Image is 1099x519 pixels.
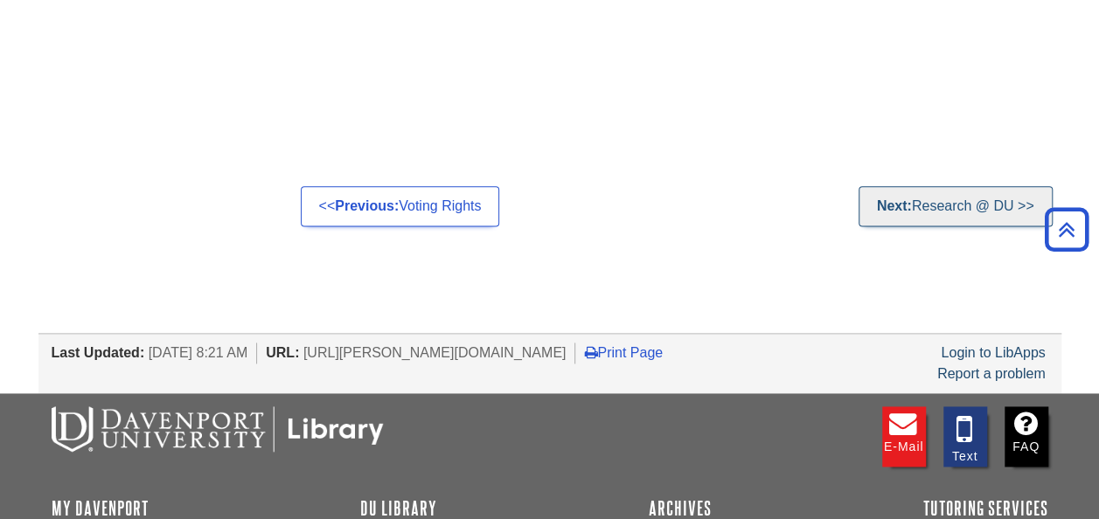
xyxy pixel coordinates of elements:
span: [DATE] 8:21 AM [149,345,248,360]
a: Report a problem [937,366,1046,381]
a: Archives [649,498,712,519]
a: Next:Research @ DU >> [859,186,1053,226]
a: Text [943,406,987,467]
a: <<Previous:Voting Rights [301,186,500,226]
span: Last Updated: [52,345,145,360]
a: Back to Top [1039,218,1095,241]
span: [URL][PERSON_NAME][DOMAIN_NAME] [303,345,567,360]
a: Print Page [584,345,663,360]
strong: Previous: [335,198,399,213]
a: Tutoring Services [923,498,1048,519]
a: E-mail [882,406,926,467]
a: FAQ [1005,406,1048,467]
a: Login to LibApps [941,345,1045,360]
strong: Next: [877,198,912,213]
span: URL: [266,345,299,360]
img: DU Libraries [52,406,384,452]
a: My Davenport [52,498,149,519]
i: Print Page [584,345,597,359]
a: DU Library [360,498,437,519]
